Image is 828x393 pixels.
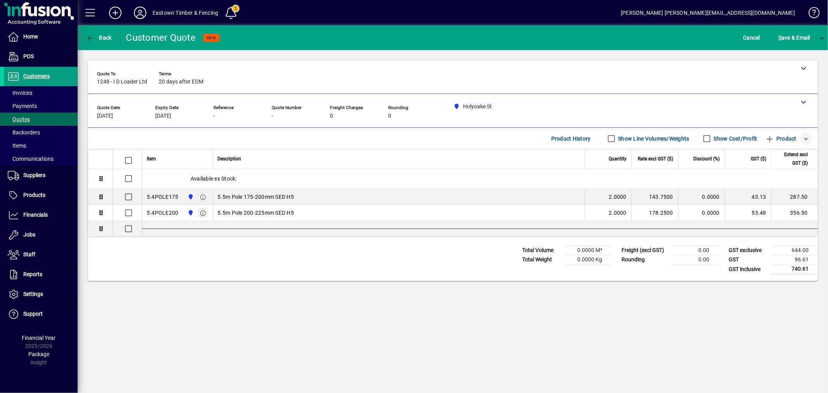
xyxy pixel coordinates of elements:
span: Invoices [8,90,32,96]
td: Rounding [618,255,672,264]
span: [DATE] [155,113,171,119]
td: Freight (excl GST) [618,246,672,255]
a: Financials [4,205,78,225]
span: Items [8,143,26,149]
a: Suppliers [4,166,78,185]
span: 5.5m Pole 175-200mm SED H5 [218,193,294,201]
span: Package [28,351,49,357]
a: Reports [4,265,78,284]
a: Backorders [4,126,78,139]
td: 96.61 [771,255,818,264]
a: Items [4,139,78,152]
span: Reports [23,271,42,277]
button: Add [103,6,128,20]
div: Available ex Stock: [142,169,818,189]
td: 644.00 [771,246,818,255]
td: 0.0000 M³ [565,246,611,255]
span: 0 [388,113,391,119]
span: 5.5m Pole 200-225mm SED H5 [218,209,294,217]
td: GST inclusive [725,264,771,274]
span: Financials [23,212,48,218]
div: 5.4POLE200 [147,209,179,217]
a: Support [4,304,78,324]
a: Payments [4,99,78,113]
td: Total Volume [518,246,565,255]
span: Support [23,311,43,317]
span: Discount (%) [693,155,720,163]
app-page-header-button: Back [78,31,120,45]
span: Suppliers [23,172,45,178]
a: Products [4,186,78,205]
span: NEW [207,35,216,40]
button: Profile [128,6,153,20]
span: - [272,113,273,119]
span: Settings [23,291,43,297]
a: Settings [4,285,78,304]
span: GST ($) [751,155,766,163]
span: 1248 - I D Loader Ltd [97,79,147,85]
span: Products [23,192,45,198]
td: Total Weight [518,255,565,264]
span: Holyoake St [186,209,194,217]
span: Quotes [8,116,30,122]
span: 2.0000 [609,193,627,201]
td: 287.50 [771,189,818,205]
button: Product History [548,132,594,146]
div: Customer Quote [126,31,196,44]
span: Description [218,155,241,163]
label: Show Cost/Profit [712,135,757,143]
a: Staff [4,245,78,264]
span: Staff [23,251,35,257]
td: 0.0000 Kg [565,255,611,264]
td: 0.0000 [678,205,724,221]
span: Item [147,155,156,163]
span: Customers [23,73,50,79]
span: Home [23,33,38,40]
span: Cancel [743,31,760,44]
td: 356.50 [771,205,818,221]
a: Knowledge Base [803,2,818,27]
td: GST [725,255,771,264]
a: Communications [4,152,78,165]
span: 20 days after EOM [159,79,203,85]
span: ave & Email [778,31,810,44]
a: POS [4,47,78,66]
span: 2.0000 [609,209,627,217]
span: S [778,35,781,41]
label: Show Line Volumes/Weights [617,135,689,143]
span: POS [23,53,34,59]
td: 740.61 [771,264,818,274]
a: Home [4,27,78,47]
div: 5.4POLE175 [147,193,179,201]
td: 53.48 [724,205,771,221]
span: Payments [8,103,37,109]
span: Backorders [8,129,40,136]
span: Quantity [609,155,627,163]
span: Rate excl GST ($) [638,155,673,163]
span: Jobs [23,231,35,238]
span: Financial Year [22,335,56,341]
span: Communications [8,156,54,162]
a: Jobs [4,225,78,245]
span: Holyoake St [186,193,194,201]
td: 0.00 [672,246,719,255]
button: Save & Email [774,31,814,45]
button: Cancel [741,31,762,45]
span: Product [765,132,797,145]
td: 0.0000 [678,189,724,205]
span: [DATE] [97,113,113,119]
button: Back [84,31,114,45]
td: GST exclusive [725,246,771,255]
span: - [214,113,215,119]
button: Product [761,132,800,146]
a: Invoices [4,86,78,99]
td: 0.00 [672,255,719,264]
div: Eastown Timber & Fencing [153,7,218,19]
div: 143.7500 [636,193,673,201]
div: [PERSON_NAME] [PERSON_NAME][EMAIL_ADDRESS][DOMAIN_NAME] [621,7,795,19]
span: 0 [330,113,333,119]
a: Quotes [4,113,78,126]
span: Back [86,35,112,41]
span: Product History [551,132,591,145]
div: 178.2500 [636,209,673,217]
